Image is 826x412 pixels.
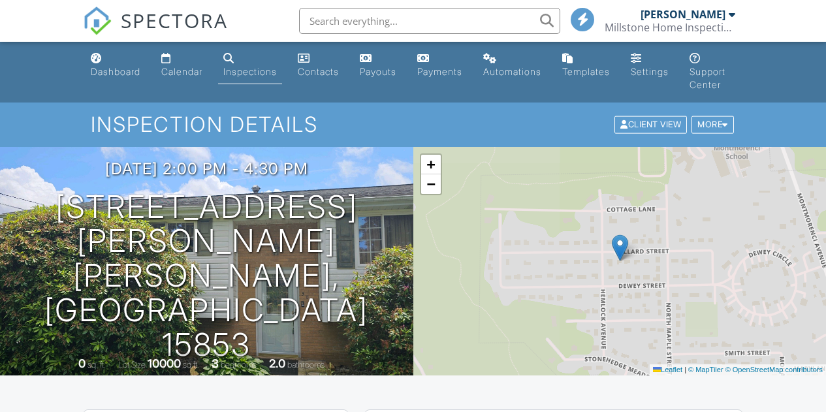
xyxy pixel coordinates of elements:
div: Automations [483,66,541,77]
a: Support Center [684,47,741,97]
a: Leaflet [653,366,682,373]
a: Payments [412,47,468,84]
a: Client View [613,119,690,129]
a: Inspections [218,47,282,84]
div: Payouts [360,66,396,77]
div: 10000 [148,357,181,370]
a: Contacts [293,47,344,84]
span: + [426,156,435,172]
span: SPECTORA [121,7,228,34]
span: Lot Size [118,360,146,370]
a: Settings [626,47,674,84]
a: Zoom in [421,155,441,174]
span: | [684,366,686,373]
h1: Inspection Details [91,113,735,136]
img: Marker [612,234,628,261]
h3: [DATE] 2:00 pm - 4:30 pm [105,160,308,178]
span: bathrooms [287,360,325,370]
div: Settings [631,66,669,77]
div: 2.0 [269,357,285,370]
span: sq.ft. [183,360,199,370]
a: © MapTiler [688,366,723,373]
a: Calendar [156,47,208,84]
div: Inspections [223,66,277,77]
a: Automations (Basic) [478,47,547,84]
a: SPECTORA [83,18,228,45]
div: Calendar [161,66,202,77]
a: Dashboard [86,47,146,84]
div: Support Center [690,66,725,90]
span: bedrooms [221,360,257,370]
a: Zoom out [421,174,441,194]
div: Client View [614,116,687,134]
div: Payments [417,66,462,77]
span: sq. ft. [87,360,106,370]
a: Payouts [355,47,402,84]
div: 0 [78,357,86,370]
div: [PERSON_NAME] [641,8,725,21]
div: Dashboard [91,66,140,77]
a: © OpenStreetMap contributors [725,366,823,373]
img: The Best Home Inspection Software - Spectora [83,7,112,35]
div: Templates [562,66,610,77]
div: Millstone Home Inspections [605,21,735,34]
h1: [STREET_ADDRESS][PERSON_NAME] [PERSON_NAME], [GEOGRAPHIC_DATA] 15853 [21,190,392,362]
span: − [426,176,435,192]
div: Contacts [298,66,339,77]
div: More [691,116,734,134]
input: Search everything... [299,8,560,34]
a: Templates [557,47,615,84]
div: 3 [212,357,219,370]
